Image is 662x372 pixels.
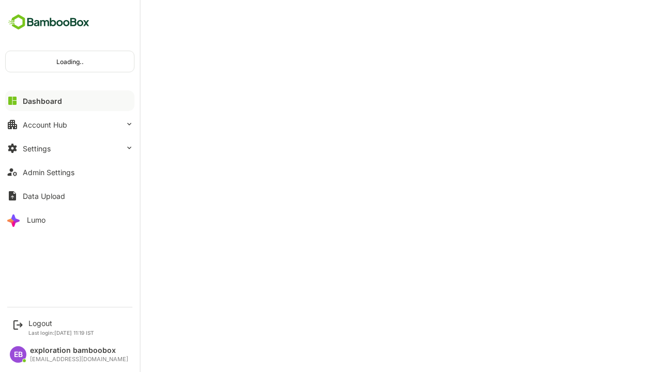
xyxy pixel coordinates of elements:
[5,185,134,206] button: Data Upload
[5,138,134,159] button: Settings
[5,209,134,230] button: Lumo
[23,168,74,177] div: Admin Settings
[5,12,93,32] img: BambooboxFullLogoMark.5f36c76dfaba33ec1ec1367b70bb1252.svg
[6,51,134,72] div: Loading..
[23,192,65,200] div: Data Upload
[23,120,67,129] div: Account Hub
[5,162,134,182] button: Admin Settings
[28,330,94,336] p: Last login: [DATE] 11:19 IST
[30,346,128,355] div: exploration bamboobox
[23,97,62,105] div: Dashboard
[30,356,128,363] div: [EMAIL_ADDRESS][DOMAIN_NAME]
[28,319,94,328] div: Logout
[27,215,46,224] div: Lumo
[23,144,51,153] div: Settings
[5,114,134,135] button: Account Hub
[5,90,134,111] button: Dashboard
[10,346,26,363] div: EB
